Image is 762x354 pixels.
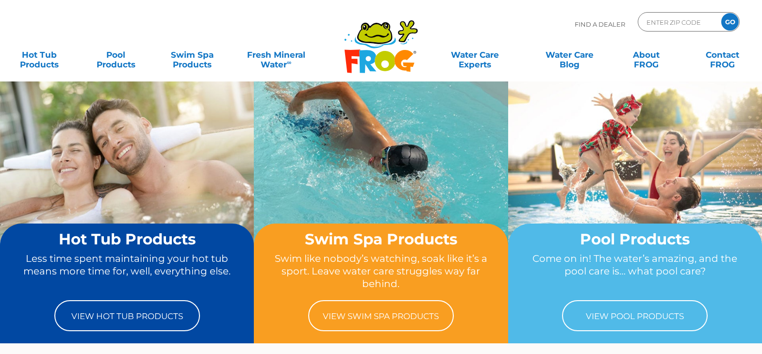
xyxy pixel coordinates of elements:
[308,300,454,331] a: View Swim Spa Products
[427,45,523,64] a: Water CareExperts
[693,45,752,64] a: ContactFROG
[18,231,235,247] h2: Hot Tub Products
[272,231,489,247] h2: Swim Spa Products
[508,81,762,271] img: home-banner-pool-short
[163,45,222,64] a: Swim SpaProducts
[721,13,739,31] input: GO
[86,45,145,64] a: PoolProducts
[10,45,69,64] a: Hot TubProducts
[287,59,291,66] sup: ∞
[616,45,676,64] a: AboutFROG
[54,300,200,331] a: View Hot Tub Products
[540,45,599,64] a: Water CareBlog
[562,300,708,331] a: View Pool Products
[527,252,744,290] p: Come on in! The water’s amazing, and the pool care is… what pool care?
[527,231,744,247] h2: Pool Products
[575,12,625,36] p: Find A Dealer
[646,15,711,29] input: Zip Code Form
[18,252,235,290] p: Less time spent maintaining your hot tub means more time for, well, everything else.
[254,81,508,271] img: home-banner-swim-spa-short
[272,252,489,290] p: Swim like nobody’s watching, soak like it’s a sport. Leave water care struggles way far behind.
[239,45,313,64] a: Fresh MineralWater∞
